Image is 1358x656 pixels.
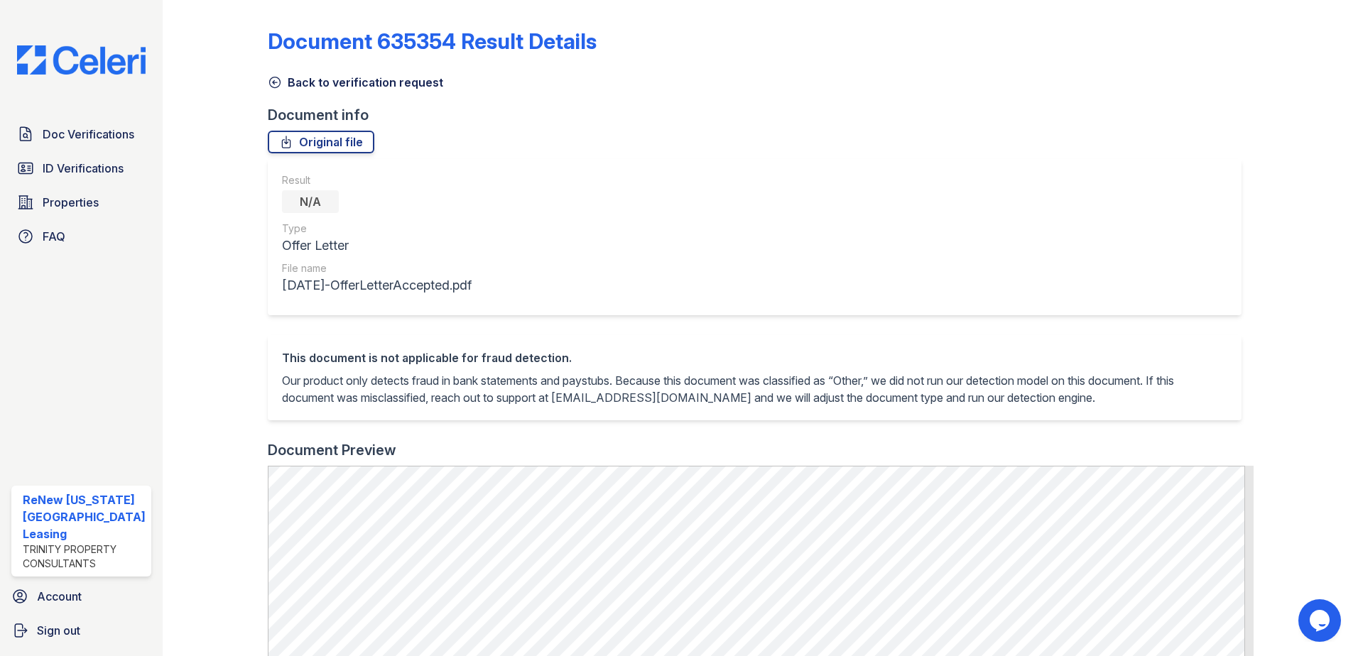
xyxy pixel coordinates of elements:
div: ReNew [US_STATE][GEOGRAPHIC_DATA] Leasing [23,491,146,542]
a: Account [6,582,157,611]
div: [DATE]-OfferLetterAccepted.pdf [282,275,472,295]
span: Doc Verifications [43,126,134,143]
span: Account [37,588,82,605]
div: Result [282,173,472,187]
a: Doc Verifications [11,120,151,148]
a: Properties [11,188,151,217]
div: Offer Letter [282,236,472,256]
div: Trinity Property Consultants [23,542,146,571]
img: CE_Logo_Blue-a8612792a0a2168367f1c8372b55b34899dd931a85d93a1a3d3e32e68fde9ad4.png [6,45,157,75]
span: Properties [43,194,99,211]
span: ID Verifications [43,160,124,177]
div: N/A [282,190,339,213]
iframe: chat widget [1298,599,1344,642]
div: Document info [268,105,1254,125]
div: File name [282,261,472,275]
a: Back to verification request [268,74,443,91]
a: FAQ [11,222,151,251]
a: Sign out [6,616,157,645]
p: Our product only detects fraud in bank statements and paystubs. Because this document was classif... [282,372,1228,406]
div: This document is not applicable for fraud detection. [282,349,1228,366]
a: ID Verifications [11,154,151,182]
a: Original file [268,131,374,153]
div: Type [282,222,472,236]
span: Sign out [37,622,80,639]
div: Document Preview [268,440,396,460]
a: Document 635354 Result Details [268,28,597,54]
span: FAQ [43,228,65,245]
